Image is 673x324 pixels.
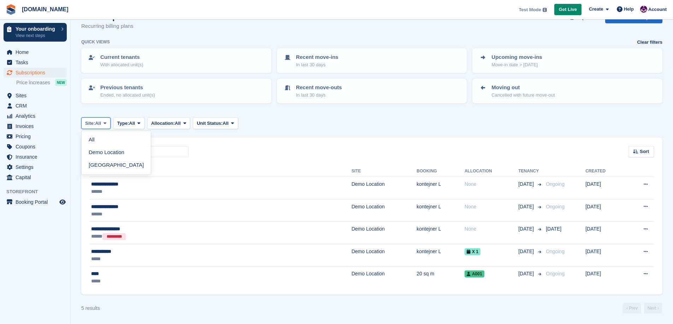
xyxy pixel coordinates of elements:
[16,132,58,141] span: Pricing
[16,121,58,131] span: Invoices
[417,199,465,222] td: kontejner L
[16,32,58,39] p: View next steps
[417,166,465,177] th: Booking
[223,120,229,127] span: All
[4,47,67,57] a: menu
[4,152,67,162] a: menu
[4,172,67,182] a: menu
[518,248,535,255] span: [DATE]
[640,148,649,155] span: Sort
[623,303,641,313] a: Previous
[151,120,175,127] span: Allocation:
[589,6,603,13] span: Create
[465,181,518,188] div: None
[585,267,625,289] td: [DATE]
[16,152,58,162] span: Insurance
[4,162,67,172] a: menu
[4,23,67,42] a: Your onboarding View next steps
[81,117,111,129] button: Site: All
[84,134,148,146] a: All
[546,226,561,232] span: [DATE]
[417,244,465,267] td: kontejner L
[85,120,95,127] span: Site:
[518,225,535,233] span: [DATE]
[55,79,67,86] div: NEW
[296,92,342,99] p: In last 30 days
[16,68,58,78] span: Subscriptions
[58,198,67,206] a: Preview store
[465,248,480,255] span: X 1
[4,91,67,100] a: menu
[6,188,70,195] span: Storefront
[16,142,58,152] span: Coupons
[16,101,58,111] span: CRM
[491,53,542,61] p: Upcoming move-ins
[16,79,67,86] a: Price increases NEW
[546,249,565,254] span: Ongoing
[621,303,664,313] nav: Page
[352,244,417,267] td: Demo Location
[352,222,417,244] td: Demo Location
[518,181,535,188] span: [DATE]
[100,53,143,61] p: Current tenants
[82,79,271,103] a: Previous tenants Ended, no allocated unit(s)
[278,49,466,72] a: Recent move-ins In last 30 days
[559,6,577,13] span: Get Live
[4,121,67,131] a: menu
[16,79,50,86] span: Price increases
[81,22,138,30] p: Recurring billing plans
[16,197,58,207] span: Booking Portal
[4,101,67,111] a: menu
[352,267,417,289] td: Demo Location
[585,222,625,244] td: [DATE]
[16,47,58,57] span: Home
[417,267,465,289] td: 20 sq m
[491,61,542,68] p: Move-in date > [DATE]
[637,39,662,46] a: Clear filters
[546,204,565,209] span: Ongoing
[554,4,582,16] a: Get Live
[4,111,67,121] a: menu
[465,270,484,277] span: A001
[147,117,190,129] button: Allocation: All
[465,203,518,210] div: None
[417,177,465,200] td: kontejner L
[4,142,67,152] a: menu
[175,120,181,127] span: All
[4,68,67,78] a: menu
[491,84,555,92] p: Moving out
[648,6,667,13] span: Account
[117,120,129,127] span: Type:
[543,8,547,12] img: icon-info-grey-7440780725fd019a000dd9b08b2336e03edf1995a4989e88bcd33f0948082b44.svg
[465,225,518,233] div: None
[16,91,58,100] span: Sites
[644,303,662,313] a: Next
[585,244,625,267] td: [DATE]
[100,61,143,68] p: With allocated unit(s)
[296,53,338,61] p: Recent move-ins
[296,61,338,68] p: In last 30 days
[82,49,271,72] a: Current tenants With allocated unit(s)
[518,203,535,210] span: [DATE]
[624,6,634,13] span: Help
[518,166,543,177] th: Tenancy
[417,222,465,244] td: kontejner L
[585,177,625,200] td: [DATE]
[4,197,67,207] a: menu
[16,111,58,121] span: Analytics
[100,92,155,99] p: Ended, no allocated unit(s)
[4,132,67,141] a: menu
[352,199,417,222] td: Demo Location
[465,166,518,177] th: Allocation
[84,159,148,172] a: [GEOGRAPHIC_DATA]
[16,57,58,67] span: Tasks
[491,92,555,99] p: Cancelled with future move-out
[197,120,223,127] span: Unit Status:
[278,79,466,103] a: Recent move-outs In last 30 days
[84,146,148,159] a: Demo Location
[16,162,58,172] span: Settings
[546,271,565,276] span: Ongoing
[19,4,71,15] a: [DOMAIN_NAME]
[546,181,565,187] span: Ongoing
[81,305,100,312] div: 5 results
